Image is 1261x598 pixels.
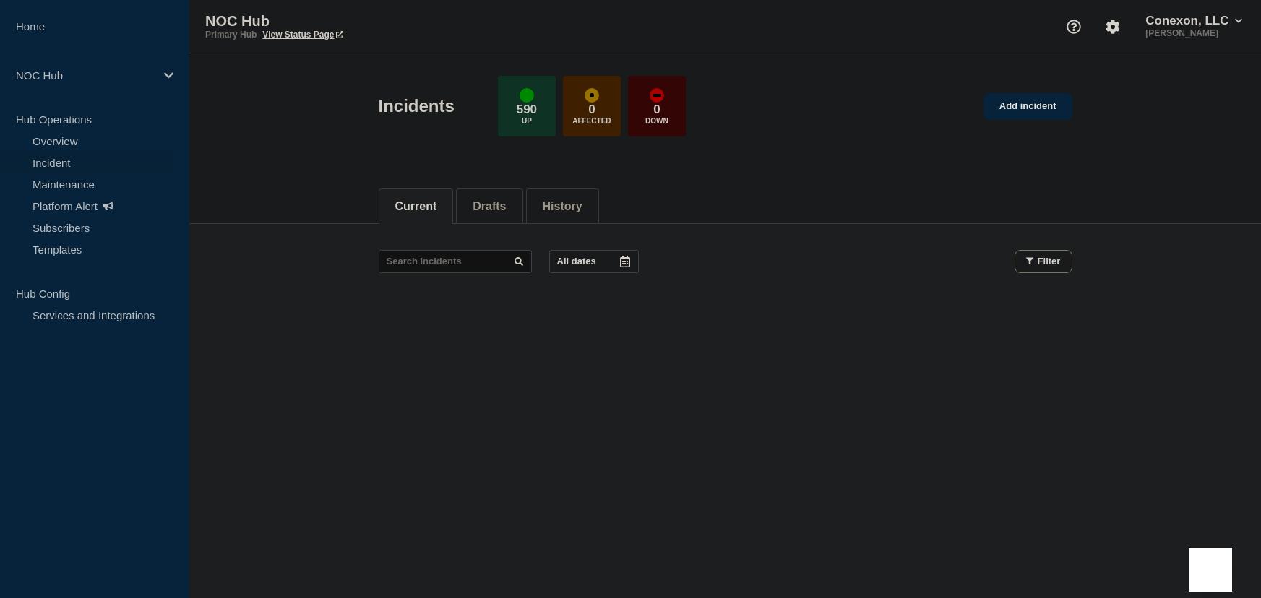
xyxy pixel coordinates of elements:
[588,103,595,117] p: 0
[572,117,611,125] p: Affected
[520,88,534,103] div: up
[984,93,1072,120] a: Add incident
[1015,250,1072,273] button: Filter
[473,200,506,213] button: Drafts
[650,88,664,103] div: down
[1098,12,1128,42] button: Account settings
[1142,28,1245,38] p: [PERSON_NAME]
[543,200,582,213] button: History
[1038,256,1061,266] span: Filter
[16,69,155,82] p: NOC Hub
[379,96,455,116] h1: Incidents
[557,256,596,266] p: All dates
[585,88,599,103] div: affected
[645,117,668,125] p: Down
[205,13,494,30] p: NOC Hub
[395,200,437,213] button: Current
[517,103,537,117] p: 590
[653,103,660,117] p: 0
[205,30,257,40] p: Primary Hub
[1189,548,1232,591] iframe: Help Scout Beacon - Open
[262,30,343,40] a: View Status Page
[1142,14,1245,28] button: Conexon, LLC
[379,250,532,273] input: Search incidents
[549,250,639,273] button: All dates
[522,117,532,125] p: Up
[1059,12,1089,42] button: Support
